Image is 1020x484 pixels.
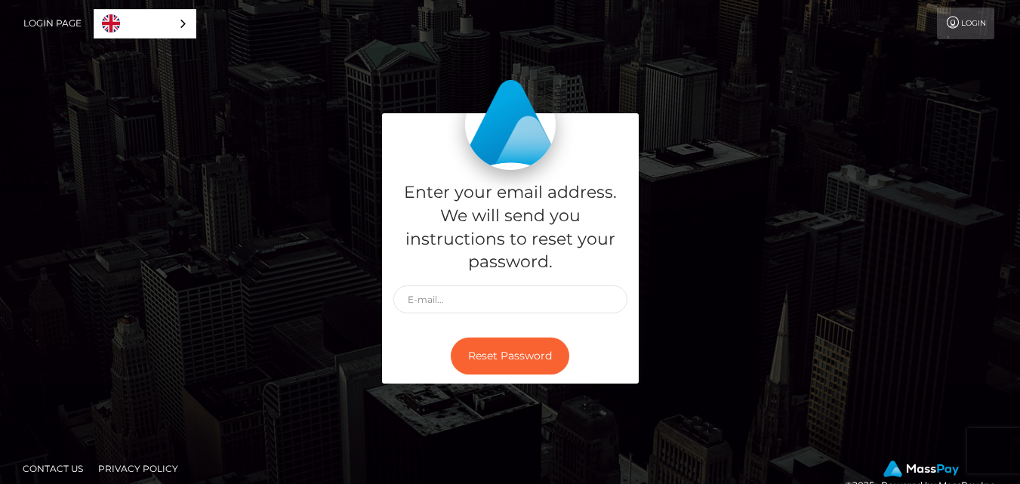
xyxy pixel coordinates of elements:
button: Reset Password [451,338,569,375]
div: Language [94,9,196,39]
input: E-mail... [393,285,627,313]
img: MassPay Login [465,79,556,170]
a: Privacy Policy [92,457,184,480]
img: MassPay [883,461,959,477]
a: Login Page [23,8,82,39]
a: Contact Us [17,457,89,480]
h5: Enter your email address. We will send you instructions to reset your password. [393,181,627,274]
a: English [94,10,196,38]
a: Login [937,8,994,39]
aside: Language selected: English [94,9,196,39]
